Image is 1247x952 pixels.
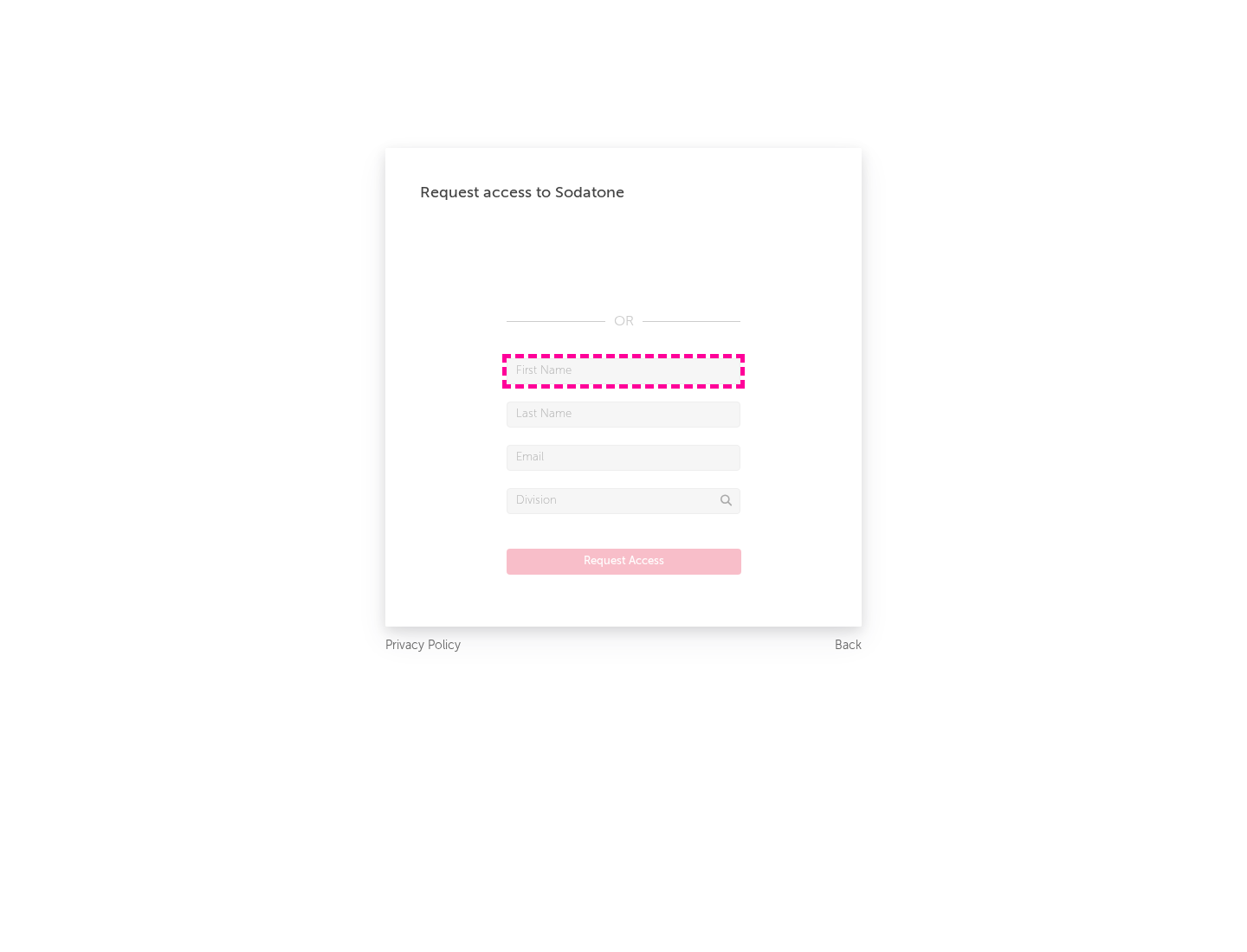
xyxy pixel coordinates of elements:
[507,488,740,514] input: Division
[507,445,740,471] input: Email
[507,312,740,332] div: OR
[507,402,740,428] input: Last Name
[835,635,862,657] a: Back
[507,549,741,575] button: Request Access
[385,635,461,657] a: Privacy Policy
[420,183,827,203] div: Request access to Sodatone
[507,358,740,384] input: First Name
